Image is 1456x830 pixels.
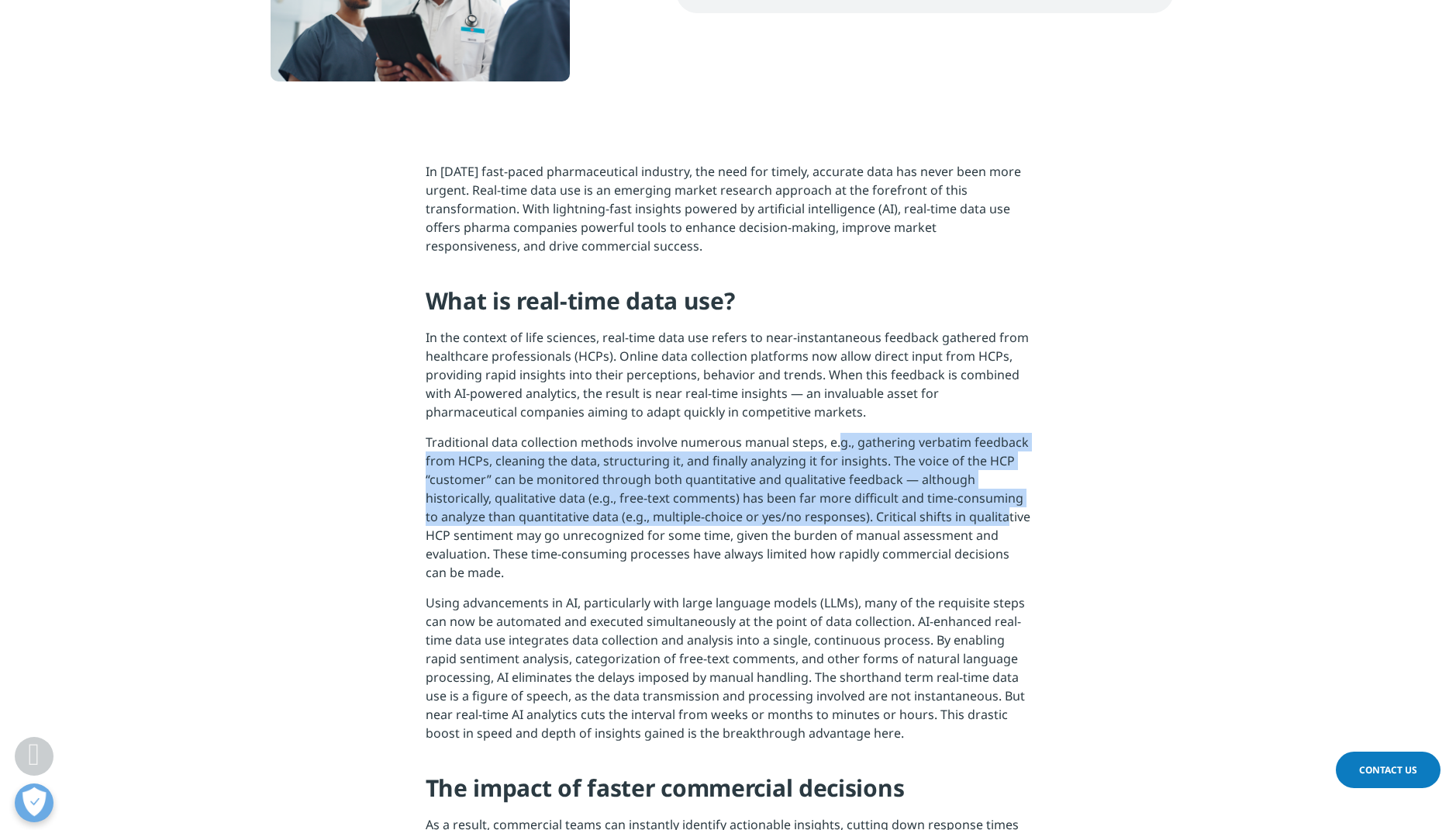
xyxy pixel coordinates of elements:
p: Using advancements in AI, particularly with large language models (LLMs), many of the requisite s... [426,593,1031,754]
button: Open Preferences [15,783,53,822]
p: Traditional data collection methods involve numerous manual steps, e.g., gathering verbatim feedb... [426,433,1031,593]
h4: What is real-time data use? [426,285,1031,328]
p: In [DATE] fast-paced pharmaceutical industry, the need for timely, accurate data has never been m... [426,162,1031,267]
span: Contact Us [1359,763,1417,776]
p: In the context of life sciences, real-time data use refers to near-instantaneous feedback gathere... [426,328,1031,433]
a: Contact Us [1336,752,1440,788]
h4: The impact of faster commercial decisions [426,773,1031,815]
